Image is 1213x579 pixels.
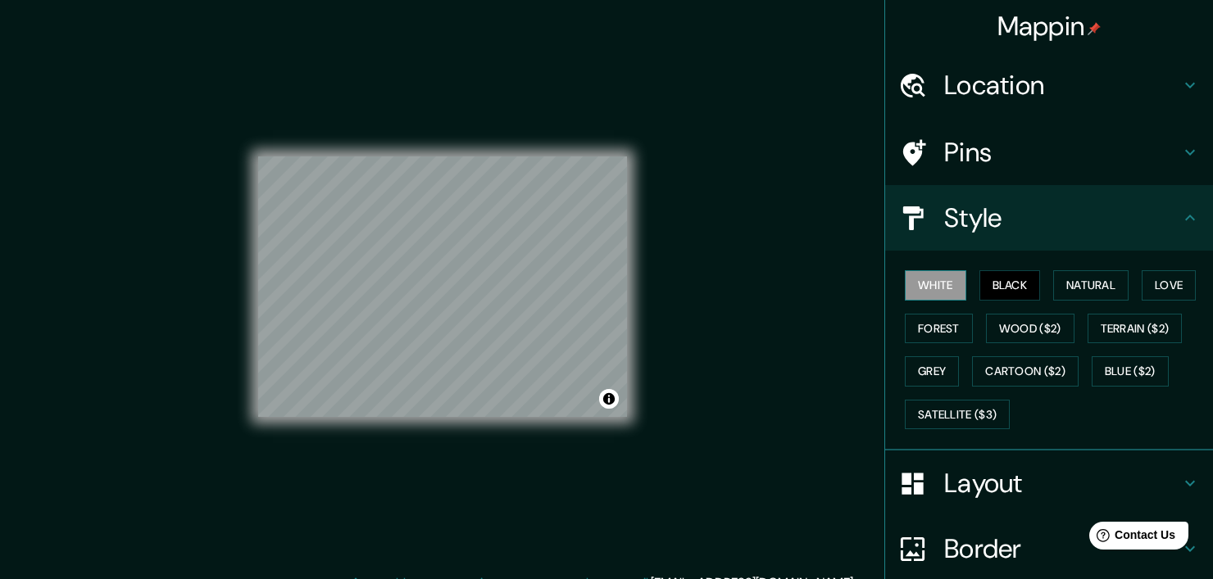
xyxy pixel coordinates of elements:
[1088,314,1183,344] button: Terrain ($2)
[599,389,619,409] button: Toggle attribution
[885,120,1213,185] div: Pins
[1053,270,1129,301] button: Natural
[1092,356,1169,387] button: Blue ($2)
[944,467,1180,500] h4: Layout
[1142,270,1196,301] button: Love
[997,10,1102,43] h4: Mappin
[944,136,1180,169] h4: Pins
[905,400,1010,430] button: Satellite ($3)
[258,156,627,417] canvas: Map
[905,314,973,344] button: Forest
[944,201,1180,234] h4: Style
[885,185,1213,251] div: Style
[905,270,966,301] button: White
[1088,22,1101,35] img: pin-icon.png
[944,69,1180,102] h4: Location
[885,52,1213,118] div: Location
[905,356,959,387] button: Grey
[986,314,1074,344] button: Wood ($2)
[1067,515,1195,561] iframe: Help widget launcher
[979,270,1041,301] button: Black
[972,356,1079,387] button: Cartoon ($2)
[944,532,1180,565] h4: Border
[885,450,1213,516] div: Layout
